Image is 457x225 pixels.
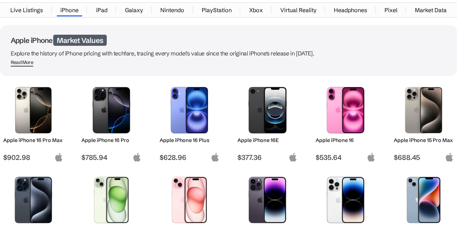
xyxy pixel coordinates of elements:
a: Galaxy [121,3,147,17]
span: $628.96 [160,153,220,162]
span: $785.94 [81,153,141,162]
h2: Apple iPhone 16 Pro [81,137,141,143]
a: iPhone 15 Pro Max Apple iPhone 15 Pro Max $688.45 apple-logo [390,83,457,162]
a: Market Data [411,3,450,17]
a: Pixel [381,3,401,17]
a: PlayStation [198,3,235,17]
img: iPhone 16 [321,87,370,133]
p: Explore the history of iPhone pricing with techfare, tracing every model's value since the origin... [11,48,446,58]
img: apple-logo [367,153,376,162]
a: Virtual Reality [277,3,320,17]
a: Headphones [330,3,371,17]
span: $377.36 [237,153,297,162]
a: iPhone 16 Plus Apple iPhone 16 Plus $628.96 apple-logo [156,83,223,162]
img: iPhone 14 Pro [321,177,370,223]
a: iPhone 16 Apple iPhone 16 $535.64 apple-logo [312,83,379,162]
img: iPhone 16 Pro [87,87,136,133]
span: $535.64 [316,153,376,162]
img: apple-logo [211,153,220,162]
h2: Apple iPhone 16 Plus [160,137,220,143]
img: apple-logo [132,153,141,162]
img: iPhone 15 Pro [9,177,58,223]
a: iPhone 16 Pro Apple iPhone 16 Pro $785.94 apple-logo [78,83,145,162]
img: apple-logo [445,153,454,162]
span: Market Values [53,35,107,46]
img: iPhone 15 Plus [87,177,136,223]
img: iPhone 14 Plus [399,177,448,223]
img: iPhone 15 Pro Max [399,87,448,133]
a: Xbox [246,3,266,17]
h2: Apple iPhone 16 [316,137,376,143]
img: apple-logo [54,153,63,162]
span: $902.98 [3,153,63,162]
h1: Apple iPhone [11,36,446,45]
a: Nintendo [157,3,188,17]
a: iPhone 16E Apple iPhone 16E $377.36 apple-logo [234,83,301,162]
h2: Apple iPhone 16E [237,137,297,143]
h2: Apple iPhone 16 Pro Max [3,137,63,143]
h2: Apple iPhone 15 Pro Max [394,137,454,143]
img: apple-logo [288,153,297,162]
div: Read More [11,59,33,65]
img: iPhone 16 Pro Max [9,87,58,133]
span: Read More [11,59,33,67]
img: iPhone 14 Pro Max [243,177,292,223]
img: iPhone 15 [165,177,214,223]
a: iPad [92,3,111,17]
a: Live Listings [7,3,46,17]
img: iPhone 16 Plus [165,87,214,133]
img: iPhone 16E [243,87,292,133]
a: iPhone [57,3,82,17]
span: $688.45 [394,153,454,162]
